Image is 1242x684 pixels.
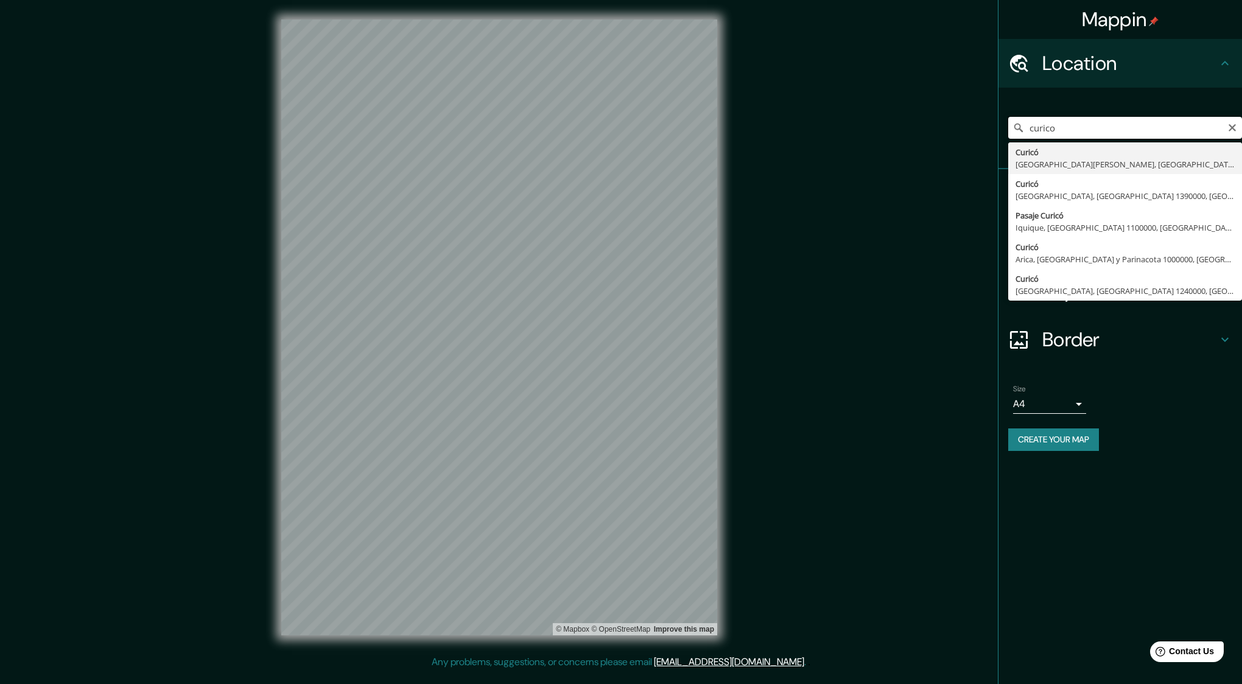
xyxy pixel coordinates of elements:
[556,625,589,633] a: Mapbox
[1042,51,1218,75] h4: Location
[1013,394,1086,414] div: A4
[1149,16,1159,26] img: pin-icon.png
[1016,209,1235,222] div: Pasaje Curicó
[1016,178,1235,190] div: Curicó
[998,218,1242,267] div: Style
[281,19,717,635] canvas: Map
[998,39,1242,88] div: Location
[1013,384,1026,394] label: Size
[1227,121,1237,133] button: Clear
[1016,222,1235,234] div: Iquique, [GEOGRAPHIC_DATA] 1100000, [GEOGRAPHIC_DATA]
[1016,253,1235,265] div: Arica, [GEOGRAPHIC_DATA] y Parinacota 1000000, [GEOGRAPHIC_DATA]
[1016,241,1235,253] div: Curicó
[806,655,808,669] div: .
[1008,428,1099,451] button: Create your map
[1016,285,1235,297] div: [GEOGRAPHIC_DATA], [GEOGRAPHIC_DATA] 1240000, [GEOGRAPHIC_DATA]
[432,655,806,669] p: Any problems, suggestions, or concerns please email .
[1008,117,1242,139] input: Pick your city or area
[1016,273,1235,285] div: Curicó
[654,655,804,668] a: [EMAIL_ADDRESS][DOMAIN_NAME]
[1082,7,1159,32] h4: Mappin
[998,267,1242,315] div: Layout
[998,169,1242,218] div: Pins
[1042,279,1218,303] h4: Layout
[1134,637,1229,671] iframe: Help widget launcher
[1042,327,1218,352] h4: Border
[1016,146,1235,158] div: Curicó
[1016,190,1235,202] div: [GEOGRAPHIC_DATA], [GEOGRAPHIC_DATA] 1390000, [GEOGRAPHIC_DATA]
[654,625,714,633] a: Map feedback
[998,315,1242,364] div: Border
[591,625,650,633] a: OpenStreetMap
[808,655,810,669] div: .
[1016,158,1235,170] div: [GEOGRAPHIC_DATA][PERSON_NAME], [GEOGRAPHIC_DATA]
